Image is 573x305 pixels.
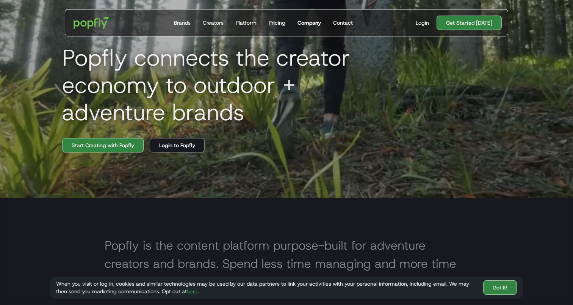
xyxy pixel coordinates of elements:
[68,11,117,34] a: home
[333,19,353,27] div: Contact
[266,9,288,36] a: Pricing
[150,138,205,152] a: Login to Popfly
[203,19,224,27] div: Creators
[236,19,257,27] div: Platform
[297,19,321,27] div: Company
[200,9,227,36] a: Creators
[483,280,517,295] a: Got It!
[62,138,144,152] a: Start Creating with Popfly
[413,19,432,27] a: Login
[187,288,197,295] a: here
[56,280,477,295] div: When you visit or log in, cookies and similar technologies may be used by our data partners to li...
[294,9,324,36] a: Company
[269,19,285,27] div: Pricing
[437,16,502,30] a: Get Started [DATE]
[174,19,191,27] div: Brands
[56,44,397,126] h1: Popfly connects the creator economy to outdoor + adventure brands
[416,19,429,27] div: Login
[330,9,356,36] a: Contact
[105,236,468,291] h2: Popfly is the content platform purpose-built for adventure creators and brands. Spend less time m...
[233,9,260,36] a: Platform
[171,9,194,36] a: Brands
